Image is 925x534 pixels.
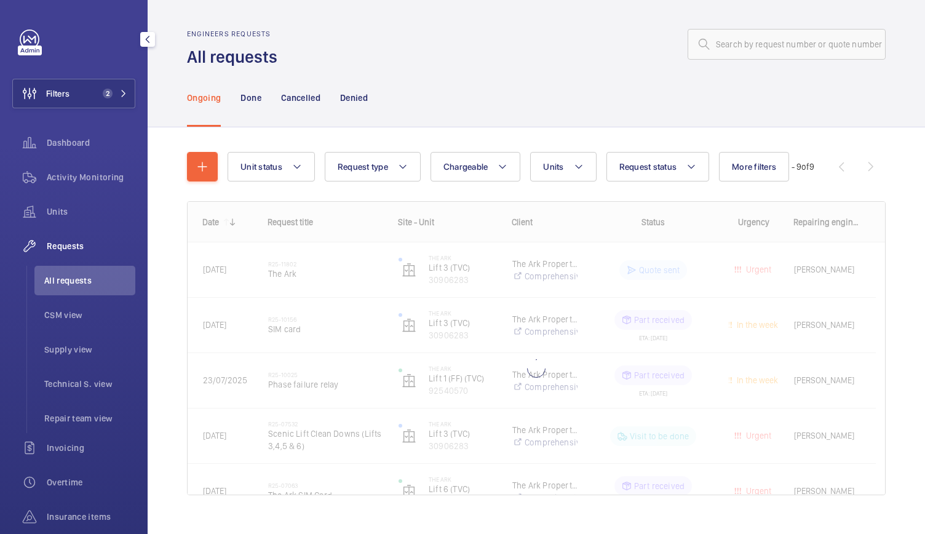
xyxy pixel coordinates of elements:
[12,79,135,108] button: Filters2
[688,29,886,60] input: Search by request number or quote number
[47,511,135,523] span: Insurance items
[47,476,135,488] span: Overtime
[187,92,221,104] p: Ongoing
[44,274,135,287] span: All requests
[719,152,789,181] button: More filters
[240,92,261,104] p: Done
[340,92,368,104] p: Denied
[443,162,488,172] span: Chargeable
[187,46,285,68] h1: All requests
[530,152,596,181] button: Units
[47,205,135,218] span: Units
[47,171,135,183] span: Activity Monitoring
[732,162,776,172] span: More filters
[431,152,521,181] button: Chargeable
[44,343,135,356] span: Supply view
[44,309,135,321] span: CSM view
[46,87,69,100] span: Filters
[325,152,421,181] button: Request type
[801,162,809,172] span: of
[240,162,282,172] span: Unit status
[543,162,563,172] span: Units
[103,89,113,98] span: 2
[619,162,677,172] span: Request status
[44,412,135,424] span: Repair team view
[47,240,135,252] span: Requests
[338,162,388,172] span: Request type
[47,442,135,454] span: Invoicing
[787,162,814,171] span: 1 - 9 9
[187,30,285,38] h2: Engineers requests
[228,152,315,181] button: Unit status
[281,92,320,104] p: Cancelled
[47,137,135,149] span: Dashboard
[44,378,135,390] span: Technical S. view
[606,152,710,181] button: Request status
